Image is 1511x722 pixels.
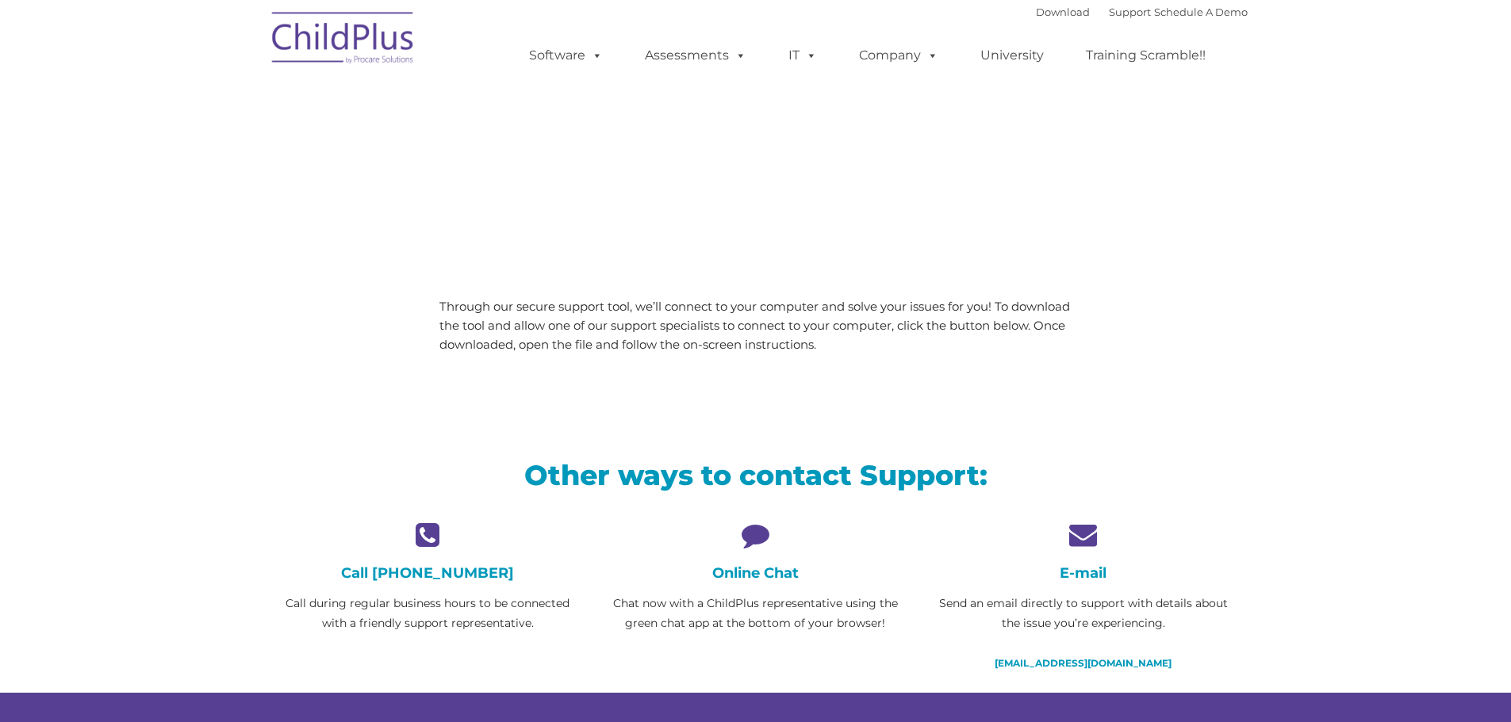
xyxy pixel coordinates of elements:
a: University [965,40,1060,71]
a: Training Scramble!! [1070,40,1221,71]
a: IT [773,40,833,71]
a: Assessments [629,40,762,71]
a: [EMAIL_ADDRESS][DOMAIN_NAME] [995,657,1172,669]
p: Chat now with a ChildPlus representative using the green chat app at the bottom of your browser! [604,594,907,633]
h4: Online Chat [604,564,907,582]
font: | [1036,6,1248,18]
a: Software [513,40,619,71]
p: Call during regular business hours to be connected with a friendly support representative. [276,594,580,633]
a: Download [1036,6,1090,18]
p: Send an email directly to support with details about the issue you’re experiencing. [931,594,1235,633]
a: Company [843,40,954,71]
a: Support [1109,6,1151,18]
span: LiveSupport with SplashTop [276,114,869,162]
h2: Other ways to contact Support: [276,457,1236,493]
img: ChildPlus by Procare Solutions [264,1,423,80]
a: Schedule A Demo [1154,6,1248,18]
h4: Call [PHONE_NUMBER] [276,564,580,582]
p: Through our secure support tool, we’ll connect to your computer and solve your issues for you! To... [439,297,1072,354]
h4: E-mail [931,564,1235,582]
